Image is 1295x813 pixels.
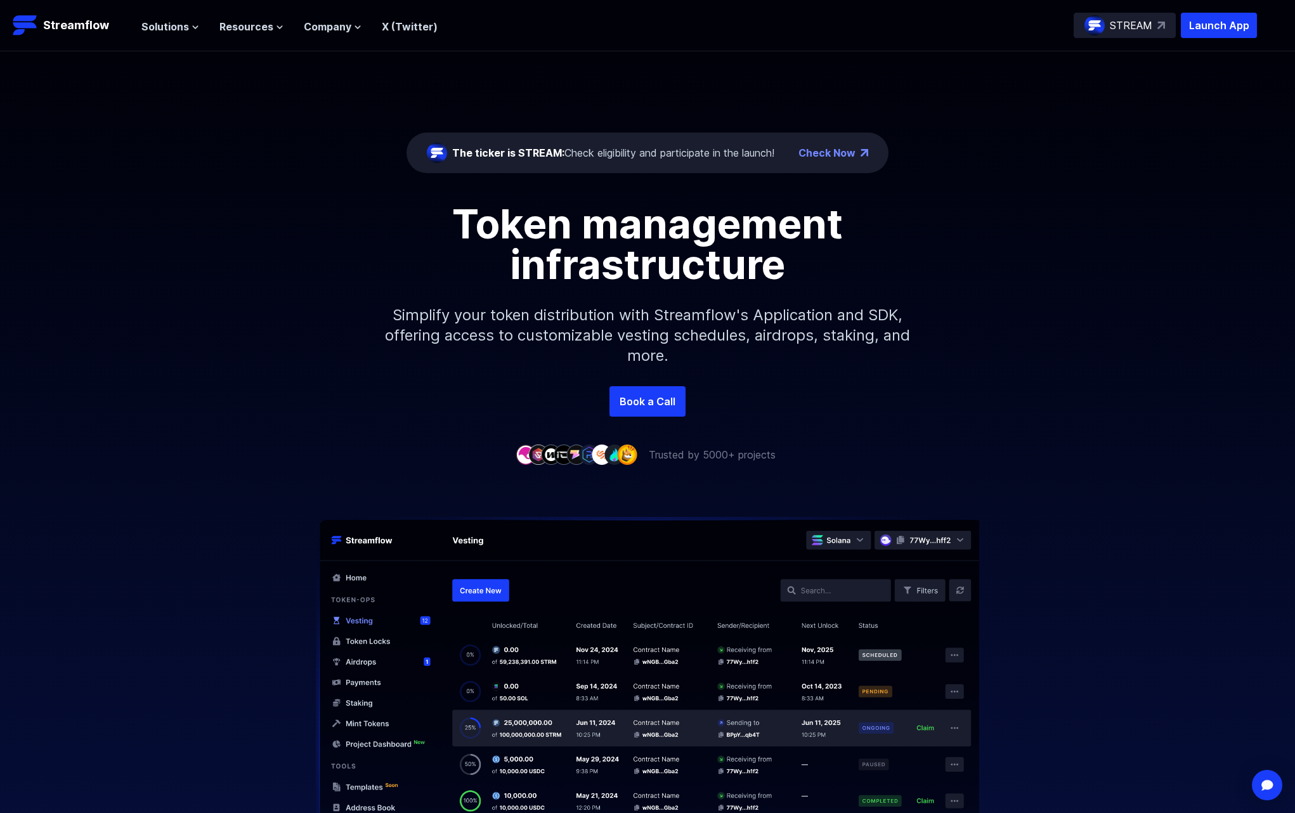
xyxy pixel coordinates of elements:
p: STREAM [1110,18,1152,33]
img: company-7 [592,445,612,464]
img: Streamflow Logo [13,13,38,38]
span: Company [304,19,351,34]
img: company-4 [554,445,574,464]
span: Solutions [141,19,189,34]
p: Simplify your token distribution with Streamflow's Application and SDK, offering access to custom... [375,285,920,386]
img: company-1 [516,445,536,464]
img: streamflow-logo-circle.png [1084,15,1105,36]
img: company-9 [617,445,637,464]
div: Open Intercom Messenger [1252,770,1282,800]
a: Streamflow [13,13,129,38]
img: streamflow-logo-circle.png [427,143,447,163]
img: company-6 [579,445,599,464]
a: STREAM [1074,13,1176,38]
span: The ticker is STREAM: [452,146,564,159]
img: top-right-arrow.svg [1157,22,1165,29]
img: company-2 [528,445,549,464]
div: Check eligibility and participate in the launch! [452,145,774,160]
button: Company [304,19,361,34]
h1: Token management infrastructure [362,204,933,285]
a: Book a Call [609,386,686,417]
button: Launch App [1181,13,1257,38]
p: Trusted by 5000+ projects [649,447,776,462]
img: company-5 [566,445,587,464]
button: Solutions [141,19,199,34]
img: company-8 [604,445,625,464]
a: Check Now [798,145,856,160]
button: Resources [219,19,283,34]
p: Streamflow [43,16,109,34]
span: Resources [219,19,273,34]
a: X (Twitter) [382,20,438,33]
img: company-3 [541,445,561,464]
img: top-right-arrow.png [861,149,868,157]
